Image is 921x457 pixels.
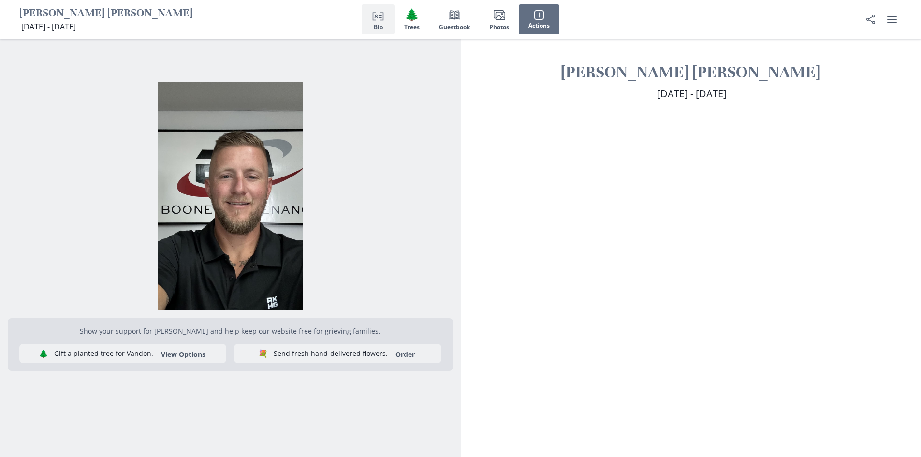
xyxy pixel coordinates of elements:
[19,326,441,336] p: Show your support for [PERSON_NAME] and help keep our website free for grieving families.
[484,62,898,83] h1: [PERSON_NAME] [PERSON_NAME]
[519,4,559,34] button: Actions
[657,87,727,100] span: [DATE] - [DATE]
[480,4,519,34] button: Photos
[489,24,509,30] span: Photos
[19,6,193,21] h1: [PERSON_NAME] [PERSON_NAME]
[429,4,480,34] button: Guestbook
[861,10,880,29] button: Share Obituary
[528,22,550,29] span: Actions
[374,24,383,30] span: Bio
[439,24,470,30] span: Guestbook
[882,10,902,29] button: user menu
[8,74,453,311] div: Open photos full screen
[155,350,211,359] button: View Options
[404,24,420,30] span: Trees
[21,21,76,32] span: [DATE] - [DATE]
[395,4,429,34] button: Trees
[8,82,453,311] img: Photo of Vandon
[362,4,395,34] button: Bio
[405,8,419,22] span: Tree
[390,350,421,359] a: Order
